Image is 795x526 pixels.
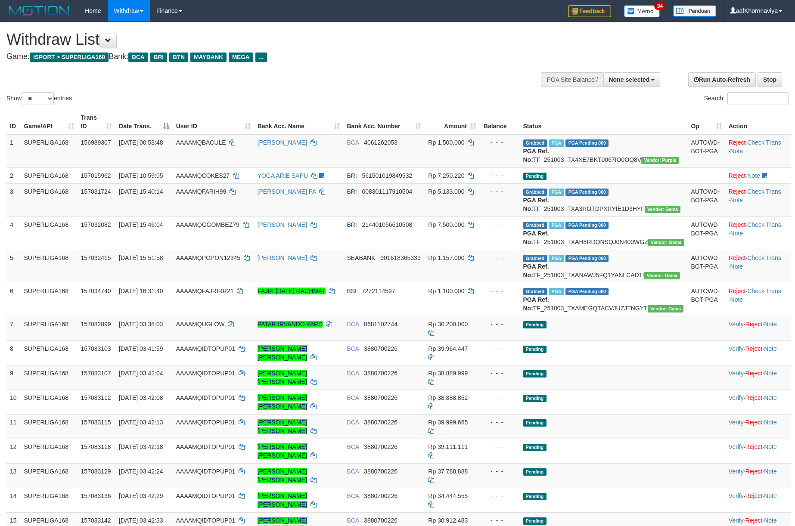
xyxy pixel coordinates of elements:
[119,419,163,426] span: [DATE] 03:42:13
[254,110,344,134] th: Bank Acc. Name: activate to sort column ascending
[347,419,359,426] span: BCA
[258,419,307,434] a: [PERSON_NAME] [PERSON_NAME]
[483,287,516,295] div: - - -
[729,492,744,499] a: Verify
[729,419,744,426] a: Verify
[523,296,549,312] b: PGA Ref. No:
[176,492,235,499] span: AAAAMQIDTOPUP01
[20,488,77,512] td: SUPERLIGA168
[483,442,516,451] div: - - -
[364,370,397,377] span: Copy 3880700226 to clipboard
[764,492,777,499] a: Note
[428,321,468,328] span: Rp 30.200.000
[725,250,791,283] td: · ·
[541,72,603,87] div: PGA Site Balance /
[520,283,688,316] td: TF_251003_TXAMEGQTACVJUZJTNGYT
[549,139,564,147] span: Marked by aafsoumeymey
[190,53,227,62] span: MAYBANK
[654,2,666,10] span: 34
[725,183,791,217] td: · ·
[725,488,791,512] td: · ·
[523,263,549,278] b: PGA Ref. No:
[347,321,359,328] span: BCA
[549,288,564,295] span: Marked by aafnonsreyleab
[688,250,725,283] td: AUTOWD-BOT-PGA
[428,172,464,179] span: Rp 7.250.220
[729,254,746,261] a: Reject
[364,345,397,352] span: Copy 3880700226 to clipboard
[764,345,777,352] a: Note
[565,222,609,229] span: PGA Pending
[364,139,397,146] span: Copy 4061262053 to clipboard
[428,370,468,377] span: Rp 38.889.999
[764,419,777,426] a: Note
[565,255,609,262] span: PGA Pending
[729,443,744,450] a: Verify
[549,222,564,229] span: Marked by aafheankoy
[725,414,791,439] td: · ·
[645,206,681,213] span: Vendor URL: https://trx31.1velocity.biz
[730,263,743,270] a: Note
[747,172,760,179] a: Note
[176,394,235,401] span: AAAAMQIDTOPUP01
[745,345,763,352] a: Reject
[347,492,359,499] span: BCA
[119,321,163,328] span: [DATE] 03:38:03
[81,419,111,426] span: 157083115
[688,110,725,134] th: Op: activate to sort column ascending
[428,288,464,294] span: Rp 1.100.000
[523,321,547,328] span: Pending
[725,167,791,183] td: ·
[20,167,77,183] td: SUPERLIGA168
[648,239,684,246] span: Vendor URL: https://trx31.1velocity.biz
[483,320,516,328] div: - - -
[523,189,547,196] span: Grabbed
[764,443,777,450] a: Note
[523,139,547,147] span: Grabbed
[520,250,688,283] td: TF_251003_TXANAWJ5FQ1YANLCAD1I
[520,217,688,250] td: TF_251003_TXAH8RDQNSQJ0N400WGZ
[523,230,549,245] b: PGA Ref. No:
[364,443,397,450] span: Copy 3880700226 to clipboard
[483,220,516,229] div: - - -
[343,110,425,134] th: Bank Acc. Number: activate to sort column ascending
[119,517,163,524] span: [DATE] 03:42:33
[725,340,791,365] td: · ·
[119,345,163,352] span: [DATE] 03:41:59
[6,283,20,316] td: 6
[523,370,547,377] span: Pending
[20,390,77,414] td: SUPERLIGA168
[725,463,791,488] td: · ·
[20,217,77,250] td: SUPERLIGA168
[565,288,609,295] span: PGA Pending
[6,439,20,463] td: 12
[745,443,763,450] a: Reject
[729,188,746,195] a: Reject
[523,148,549,163] b: PGA Ref. No:
[729,221,746,228] a: Reject
[347,345,359,352] span: BCA
[258,370,307,385] a: [PERSON_NAME] [PERSON_NAME]
[119,172,163,179] span: [DATE] 10:59:05
[258,345,307,361] a: [PERSON_NAME] [PERSON_NAME]
[258,221,307,228] a: [PERSON_NAME]
[347,443,359,450] span: BCA
[747,288,781,294] a: Check Trans
[523,444,547,451] span: Pending
[347,188,357,195] span: BRI
[364,394,397,401] span: Copy 3880700226 to clipboard
[6,53,522,61] h4: Game: Bank:
[523,197,549,212] b: PGA Ref. No:
[6,463,20,488] td: 13
[673,5,716,17] img: panduan.png
[568,5,611,17] img: Feedback.jpg
[119,288,163,294] span: [DATE] 16:31:40
[725,110,791,134] th: Action
[745,394,763,401] a: Reject
[176,468,235,475] span: AAAAMQIDTOPUP01
[6,250,20,283] td: 5
[347,139,359,146] span: BCA
[364,468,397,475] span: Copy 3880700226 to clipboard
[730,148,743,155] a: Note
[6,134,20,168] td: 1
